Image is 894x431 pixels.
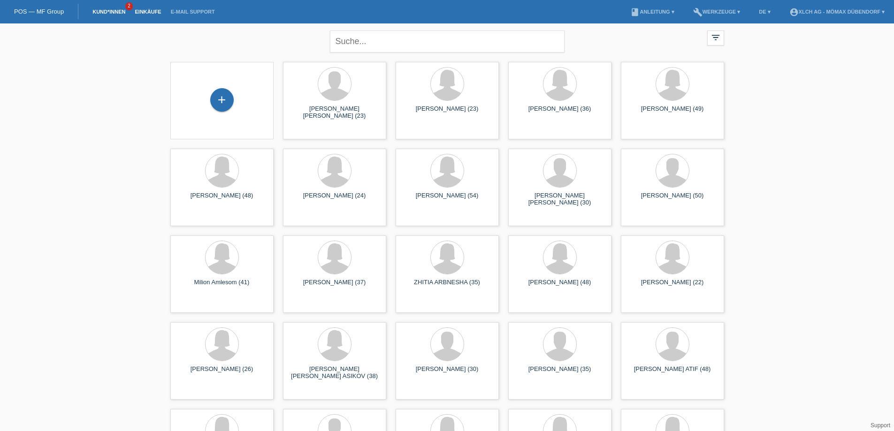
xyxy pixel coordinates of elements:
a: DE ▾ [754,9,775,15]
div: [PERSON_NAME] [PERSON_NAME] (23) [290,105,379,120]
i: book [630,8,640,17]
div: [PERSON_NAME] (49) [628,105,717,120]
a: bookAnleitung ▾ [626,9,679,15]
div: Kund*in hinzufügen [211,92,233,108]
div: [PERSON_NAME] (48) [178,192,266,207]
div: [PERSON_NAME] (22) [628,279,717,294]
div: [PERSON_NAME] (35) [516,365,604,380]
a: Support [871,422,890,429]
i: build [693,8,703,17]
i: filter_list [711,32,721,43]
a: Einkäufe [130,9,166,15]
a: POS — MF Group [14,8,64,15]
a: E-Mail Support [166,9,220,15]
a: buildWerkzeuge ▾ [688,9,745,15]
span: 2 [125,2,133,10]
div: [PERSON_NAME] (50) [628,192,717,207]
div: [PERSON_NAME] (37) [290,279,379,294]
div: [PERSON_NAME] (36) [516,105,604,120]
div: [PERSON_NAME] (23) [403,105,491,120]
div: [PERSON_NAME] [PERSON_NAME] ASIKOV (38) [290,365,379,380]
a: account_circleXLCH AG - Mömax Dübendorf ▾ [785,9,889,15]
div: [PERSON_NAME] ATIF (48) [628,365,717,380]
div: Milion Amlesom (41) [178,279,266,294]
div: [PERSON_NAME] (54) [403,192,491,207]
div: [PERSON_NAME] (48) [516,279,604,294]
div: [PERSON_NAME] [PERSON_NAME] (30) [516,192,604,207]
div: [PERSON_NAME] (24) [290,192,379,207]
div: [PERSON_NAME] (30) [403,365,491,380]
a: Kund*innen [88,9,130,15]
i: account_circle [789,8,799,17]
div: [PERSON_NAME] (26) [178,365,266,380]
input: Suche... [330,30,565,53]
div: ZHITIA ARBNESHA (35) [403,279,491,294]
